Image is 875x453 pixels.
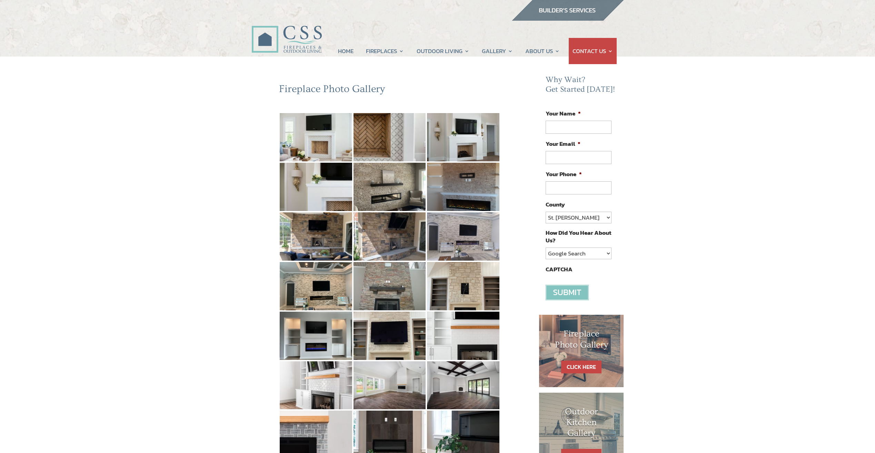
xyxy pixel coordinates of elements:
img: 11 [354,262,426,310]
a: builder services construction supply [511,14,624,23]
a: HOME [338,38,354,64]
img: 12 [427,262,499,310]
h1: Outdoor Kitchen Gallery [553,406,610,442]
label: CAPTCHA [546,265,573,273]
img: 1 [280,113,352,161]
img: 5 [354,163,426,211]
h2: Fireplace Photo Gallery [279,83,500,99]
a: GALLERY [482,38,513,64]
a: ABOUT US [525,38,560,64]
label: County [546,201,565,208]
a: CONTACT US [573,38,613,64]
img: CSS Fireplaces & Outdoor Living (Formerly Construction Solutions & Supply)- Jacksonville Ormond B... [251,7,322,57]
img: 17 [354,361,426,410]
h1: Fireplace Photo Gallery [553,329,610,353]
label: Your Phone [546,170,582,178]
img: 9 [427,212,499,261]
a: CLICK HERE [561,361,601,373]
h2: Why Wait? Get Started [DATE]! [546,75,617,98]
label: How Did You Hear About Us? [546,229,611,244]
input: Submit [546,285,589,300]
img: 4 [280,163,352,211]
img: 2 [354,113,426,161]
img: 7 [280,212,352,261]
img: 13 [280,312,352,360]
img: 6 [427,163,499,211]
a: FIREPLACES [366,38,404,64]
img: 18 [427,361,499,410]
img: 8 [354,212,426,261]
img: 16 [280,361,352,410]
img: 15 [427,312,499,360]
img: 14 [354,312,426,360]
img: 3 [427,113,499,161]
label: Your Name [546,110,581,117]
a: OUTDOOR LIVING [417,38,469,64]
img: 10 [280,262,352,310]
label: Your Email [546,140,580,148]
